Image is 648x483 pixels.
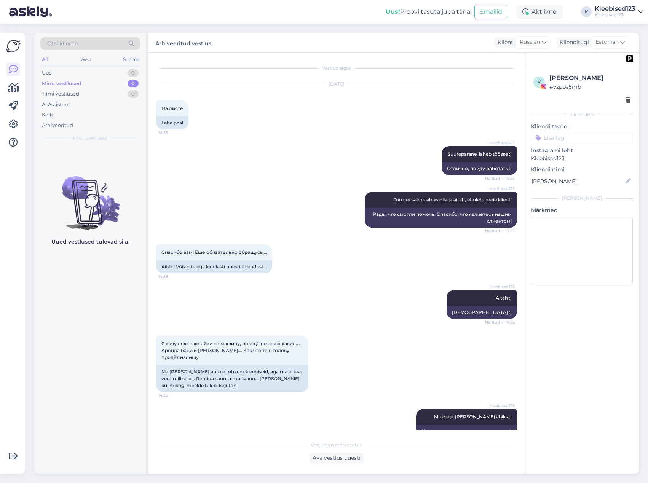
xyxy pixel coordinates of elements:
[156,116,188,129] div: Lehe peal
[128,80,139,88] div: 0
[42,101,70,108] div: AI Assistent
[6,39,21,53] img: Askly Logo
[40,54,49,64] div: All
[42,122,73,129] div: Arhiveeritud
[531,132,633,143] input: Lisa tag
[531,123,633,131] p: Kliendi tag'id
[485,228,515,234] span: Nähtud ✓ 14:23
[516,5,563,19] div: Aktiivne
[595,6,643,18] a: Kleebised123Kleebised123
[434,414,512,419] span: Muidugi, [PERSON_NAME] abiks :)
[156,81,517,88] div: [DATE]
[42,69,51,77] div: Uus
[128,90,139,98] div: 0
[595,38,619,46] span: Estonian
[310,453,364,463] div: Ava vestlus uuesti
[156,65,517,72] div: Vestlus algas
[531,195,633,202] div: [PERSON_NAME]
[549,73,630,83] div: [PERSON_NAME]
[79,54,92,64] div: Web
[549,83,630,91] div: # vzpba5mb
[155,37,211,48] label: Arhiveeritud vestlus
[416,425,517,438] div: Конечно, мы всегда готовы помочь :)
[158,274,187,279] span: 14:26
[486,186,515,191] span: Kleebised123
[581,6,592,17] div: K
[531,147,633,155] p: Instagrami leht
[42,80,81,88] div: Minu vestlused
[442,162,517,175] div: Отлично, пойду работать :)
[595,12,635,18] div: Kleebised123
[595,6,635,12] div: Kleebised123
[531,111,633,118] div: Kliendi info
[42,111,53,119] div: Kõik
[485,175,515,181] span: Nähtud ✓ 14:23
[486,140,515,146] span: Kleebised123
[486,403,515,408] span: Kleebised123
[73,135,107,142] span: Minu vestlused
[531,155,633,163] p: Kleebised123
[447,306,517,319] div: [DEMOGRAPHIC_DATA] :)
[394,197,512,202] span: Tore, et saime abiks olla ja aitäh, et olete meie klient!
[626,55,633,62] img: pd
[531,177,624,185] input: Lisa nimi
[495,38,513,46] div: Klient
[386,8,400,15] b: Uus!
[496,295,512,301] span: Aitäh :)
[161,341,301,360] span: Я хочу ещё наклейки на машину, но ещё не знаю какие…. Аренда бани и [PERSON_NAME]…. Как что то в ...
[557,38,589,46] div: Klienditugi
[158,392,187,398] span: 14:28
[51,238,129,246] p: Uued vestlused tulevad siia.
[121,54,140,64] div: Socials
[311,442,363,448] span: Vestlus on arhiveeritud
[520,38,540,46] span: Russian
[161,105,183,111] span: На листе
[42,90,79,98] div: Tiimi vestlused
[156,260,272,273] div: Aitäh! Võtan teiega kindlasti uuesti ühendust...
[34,163,146,231] img: No chats
[386,7,471,16] div: Proovi tasuta juba täna:
[486,284,515,290] span: Kleebised123
[531,166,633,174] p: Kliendi nimi
[161,249,267,255] span: Спасибо вам! Ещё обязательно обращусь….
[531,206,633,214] p: Märkmed
[128,69,139,77] div: 0
[156,365,308,392] div: Ma [PERSON_NAME] autole rohkem kleebiseid, aga ma ei tea veel, milliseid... Rentida saun ja mulli...
[158,130,187,135] span: 14:23
[47,40,78,48] span: Otsi kliente
[474,5,507,19] button: Emailid
[538,79,541,85] span: v
[365,208,517,228] div: Рады, что смогли помочь. Спасибо, что являетесь нашим клиентом!
[448,151,512,157] span: Suurepärane, läheb töösse :)
[485,319,515,325] span: Nähtud ✓ 14:26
